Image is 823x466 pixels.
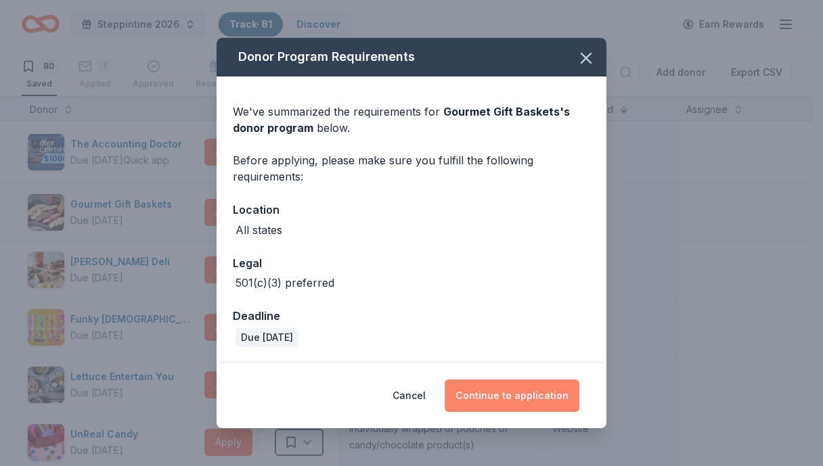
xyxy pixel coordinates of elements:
[236,328,298,347] div: Due [DATE]
[217,38,606,76] div: Donor Program Requirements
[233,307,590,325] div: Deadline
[233,201,590,218] div: Location
[445,379,579,412] button: Continue to application
[233,103,590,136] div: We've summarized the requirements for below.
[236,222,282,238] div: All states
[393,379,426,412] button: Cancel
[233,254,590,272] div: Legal
[233,152,590,185] div: Before applying, please make sure you fulfill the following requirements:
[236,275,334,291] div: 501(c)(3) preferred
